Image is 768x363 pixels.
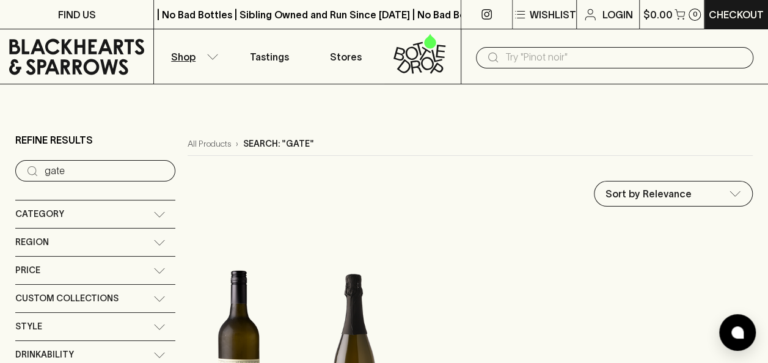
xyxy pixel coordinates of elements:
[45,161,166,181] input: Try “Pinot noir”
[188,137,231,150] a: All Products
[692,11,697,18] p: 0
[15,235,49,250] span: Region
[243,137,314,150] p: Search: "gate"
[15,263,40,278] span: Price
[236,137,238,150] p: ›
[58,7,96,22] p: FIND US
[505,48,744,67] input: Try "Pinot noir"
[594,182,752,206] div: Sort by Relevance
[643,7,672,22] p: $0.00
[307,29,384,84] a: Stores
[15,200,175,228] div: Category
[15,285,175,312] div: Custom Collections
[15,229,175,256] div: Region
[602,7,633,22] p: Login
[171,50,196,64] p: Shop
[231,29,307,84] a: Tastings
[15,207,64,222] span: Category
[15,291,119,306] span: Custom Collections
[15,319,42,334] span: Style
[15,313,175,340] div: Style
[731,326,744,339] img: bubble-icon
[15,257,175,284] div: Price
[15,347,74,362] span: Drinkability
[330,50,362,64] p: Stores
[154,29,230,84] button: Shop
[709,7,764,22] p: Checkout
[605,186,692,201] p: Sort by Relevance
[250,50,289,64] p: Tastings
[530,7,576,22] p: Wishlist
[15,133,93,147] p: Refine Results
